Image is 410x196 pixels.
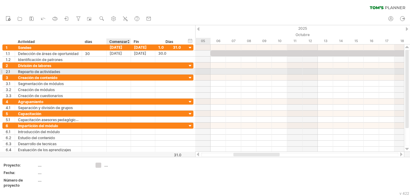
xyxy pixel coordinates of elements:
[302,38,318,44] div: Domingo, 12 de octubre de 2025
[333,38,348,44] div: Martes, 14 de octubre de 2025
[6,142,11,146] font: 6.3
[18,130,60,134] font: Introducción del módulo
[318,38,333,44] div: Lunes, 13 de octubre de 2025
[38,178,41,182] font: ....
[174,153,181,157] font: 31.0
[370,39,373,43] font: 16
[211,38,226,44] div: Lunes, 6 de octubre de 2025
[18,148,71,152] font: Evaluación de los aprendizajes
[257,38,272,44] div: Jueves, 9 de octubre de 2025
[18,87,55,92] font: Creación de módulos
[298,26,307,31] font: 2025
[18,51,79,56] font: Detección de áreas de oportunidad
[6,100,8,104] font: 4
[232,39,235,43] font: 07
[18,57,62,62] font: Identificación de patrones
[195,38,211,44] div: Domingo, 5 de octubre de 2025
[247,39,251,43] font: 08
[4,178,23,188] font: Número de proyecto
[18,106,73,110] font: Separación y división de grupos
[85,51,90,56] font: 30
[6,106,11,110] font: 4.1
[6,136,11,140] font: 6.2
[4,163,21,167] font: Proyecto:
[18,100,43,104] font: Agrupamiento
[109,39,127,44] font: Comenzar
[6,75,8,80] font: 3
[278,39,281,43] font: 10
[324,39,327,43] font: 13
[216,39,220,43] font: 06
[364,38,379,44] div: Jueves, 16 de octubre de 2025
[134,45,147,50] font: [DATE]
[354,39,358,43] font: 15
[6,130,11,134] font: 6.1
[6,93,11,98] font: 3.3
[166,39,173,44] font: Días
[18,117,80,122] font: Capacitación asesores pedagógicos
[6,81,11,86] font: 3.1
[6,51,10,56] font: 1.1
[241,38,257,44] div: Miércoles, 8 de octubre de 2025
[134,39,139,44] font: Fin
[18,45,31,50] font: Sondeo
[18,75,57,80] font: Creación de contenido
[18,63,51,68] font: División de labores
[18,124,58,128] font: Impartición del módulo
[18,142,56,146] font: Desarrollo de tecnicas
[110,45,122,50] font: [DATE]
[38,170,41,175] font: ....
[134,51,146,56] font: [DATE]
[400,39,404,43] font: 18
[158,45,164,50] font: 1.0
[348,38,364,44] div: Miércoles, 15 de octubre de 2025
[6,57,11,62] font: 1.2
[287,38,302,44] div: Sábado, 11 de octubre de 2025
[201,39,205,43] font: 05
[6,69,10,74] font: 2.1
[262,39,266,43] font: 09
[293,39,296,43] font: 11
[399,191,409,196] font: v 422
[6,124,8,128] font: 6
[272,38,287,44] div: Viernes, 10 de octubre de 2025
[18,39,35,44] font: Actividad
[385,39,388,43] font: 17
[6,112,8,116] font: 5
[379,38,394,44] div: Viernes, 17 de octubre de 2025
[4,170,15,175] font: Fecha:
[296,32,310,37] font: Octubre
[18,136,55,140] font: Estudio del contenido
[110,51,122,56] font: [DATE]
[18,81,64,86] font: Segmentación de módulos
[18,69,60,74] font: Repoarto de actividades
[6,45,8,50] font: 1
[308,39,312,43] font: 12
[85,39,92,44] font: días
[339,39,343,43] font: 14
[104,163,108,167] font: ....
[6,63,8,68] font: 2
[18,93,63,98] font: Creación de cuestionarios
[158,51,166,56] font: 30.0
[6,148,11,152] font: 6.4
[18,112,41,116] font: Capacitación
[226,38,241,44] div: Martes, 7 de octubre de 2025
[6,87,11,92] font: 3.2
[394,38,410,44] div: Sábado, 18 de octubre de 2025
[6,118,10,122] font: 5.1
[38,163,41,167] font: ....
